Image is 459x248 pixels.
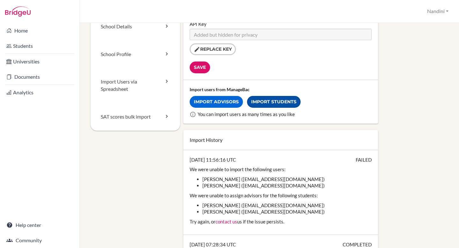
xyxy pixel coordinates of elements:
p: We were unable to import the following users: [190,166,372,172]
input: Added but hidden for privacy [190,29,372,40]
a: Documents [1,70,78,83]
a: Import Users via Spreadsheet [91,68,180,103]
li: No student matching ID 15559930 [202,208,372,215]
a: Help center [1,219,78,231]
a: Import Students [247,96,301,108]
div: You can import users as many times as you like [198,111,372,117]
button: Replace key [190,43,236,55]
li: Email has already been taken [202,176,372,182]
span: FAILED [356,157,372,163]
button: Nandini [424,5,451,17]
img: Bridge-U [5,6,31,17]
li: Email has already been taken [202,182,372,189]
span: COMPLETED [343,241,372,248]
a: Universities [1,55,78,68]
a: SAT scores bulk import [91,103,180,131]
a: Home [1,24,78,37]
h2: Import History [190,136,372,143]
a: School Details [91,13,180,40]
div: [DATE] 11:56:16 UTC [183,150,378,235]
p: We were unable to assign advisors for the following students: [190,192,372,199]
p: Try again, or us if the issue persists. [190,218,372,225]
a: Community [1,234,78,247]
a: Analytics [1,86,78,99]
a: Students [1,40,78,52]
div: Import users from ManageBac [190,86,372,93]
a: School Profile [91,40,180,68]
a: contact us [215,219,237,224]
label: API Key [190,21,207,27]
a: Import Advisors [190,96,243,108]
li: No student matching ID 15544630 [202,202,372,208]
input: Save [190,62,210,73]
